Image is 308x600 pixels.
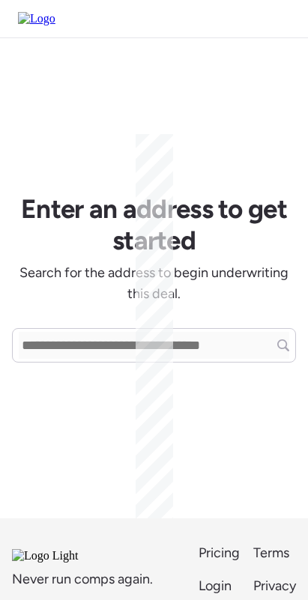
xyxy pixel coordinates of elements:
span: Privacy [253,578,296,594]
span: Search for the address to begin underwriting this deal. [12,262,296,304]
span: Never run comps again. [12,569,153,590]
a: Terms [253,542,296,563]
a: Login [199,575,241,596]
span: Terms [253,545,289,561]
img: Logo [18,12,55,25]
img: Logo Light [12,549,118,563]
span: Pricing [199,545,240,561]
span: Login [199,578,232,594]
a: Pricing [199,542,241,563]
a: Privacy [253,575,296,596]
h1: Enter an address to get started [12,193,296,256]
